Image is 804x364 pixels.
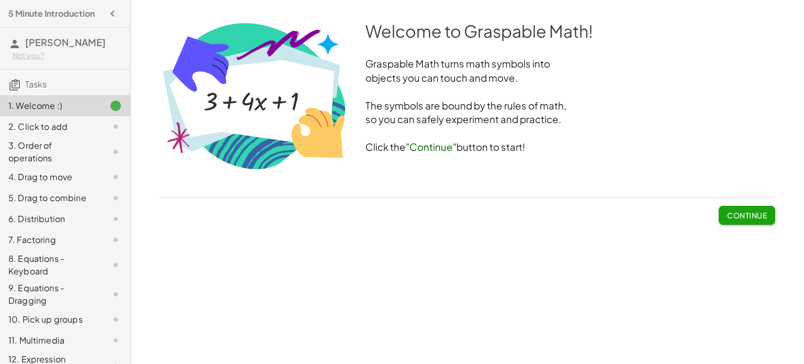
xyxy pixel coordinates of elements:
i: Task not started. [109,213,122,225]
h4: 5 Minute Introduction [8,7,95,20]
div: 6. Distribution [8,213,93,225]
div: 4. Drag to move [8,171,93,183]
div: 11. Multimedia [8,334,93,347]
div: 3. Order of operations [8,139,93,164]
span: [PERSON_NAME] [25,36,106,48]
span: Tasks [25,79,47,90]
h3: The symbols are bound by the rules of math, [160,99,775,113]
i: Task finished. [109,100,122,112]
div: 1. Welcome :) [8,100,93,112]
span: "Continue" [406,141,456,153]
div: 8. Equations - Keyboard [8,252,93,278]
i: Task not started. [109,313,122,326]
div: 9. Equations - Dragging [8,282,93,307]
img: 0693f8568b74c82c9916f7e4627066a63b0fb68adf4cbd55bb6660eff8c96cd8.png [160,19,349,172]
div: 2. Click to add [8,120,93,133]
i: Task not started. [109,171,122,183]
h3: Graspable Math turns math symbols into [160,57,775,71]
h3: Click the button to start! [160,140,775,155]
i: Task not started. [109,120,122,133]
i: Task not started. [109,192,122,204]
button: Continue [719,206,775,225]
span: Welcome to Graspable Math! [365,20,593,41]
i: Task not started. [109,234,122,246]
div: Not you? [13,50,122,61]
div: 10. Pick up groups [8,313,93,326]
div: 7. Factoring [8,234,93,246]
i: Task not started. [109,146,122,158]
i: Task not started. [109,334,122,347]
span: Continue [727,211,767,220]
h3: so you can safely experiment and practice. [160,113,775,127]
h3: objects you can touch and move. [160,71,775,85]
i: Task not started. [109,288,122,301]
div: 5. Drag to combine [8,192,93,204]
i: Task not started. [109,259,122,271]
